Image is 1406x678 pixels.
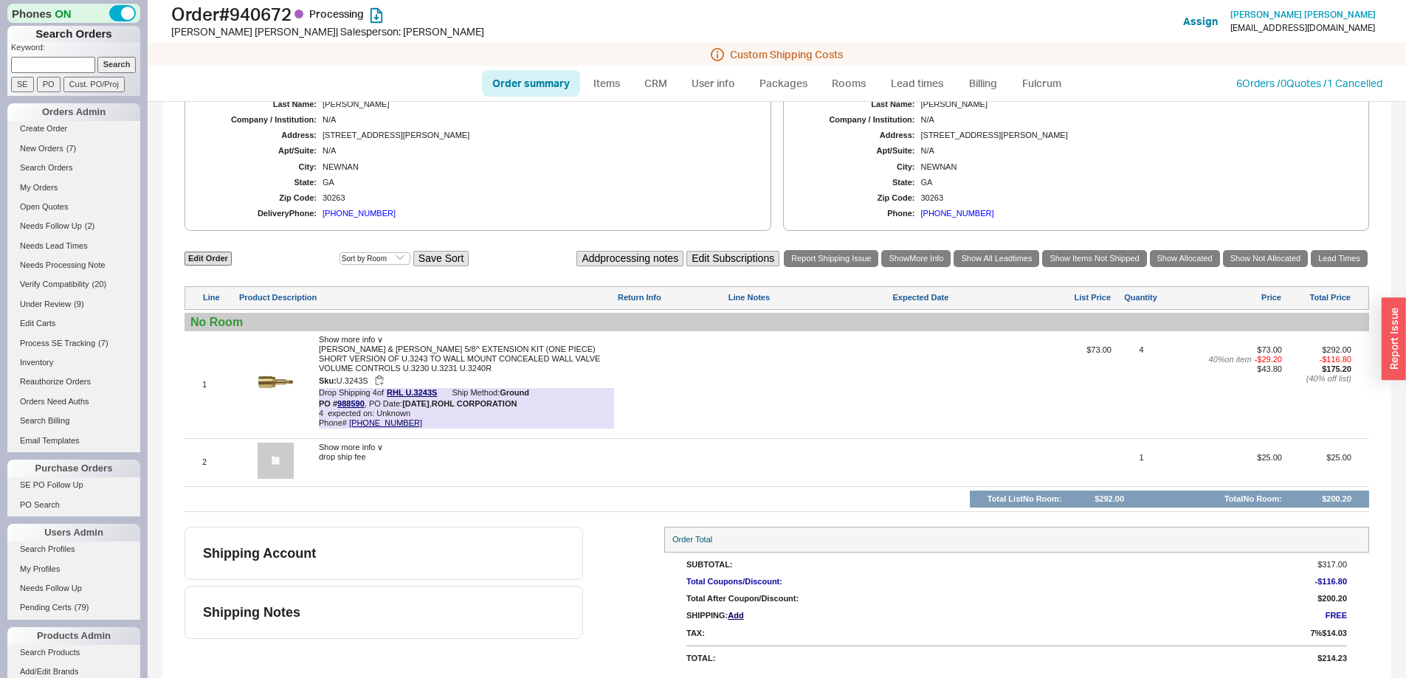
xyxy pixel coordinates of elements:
div: [PERSON_NAME] [PERSON_NAME] | Salesperson: [PERSON_NAME] [171,24,707,39]
a: Billing [957,70,1009,97]
div: SubTotal: [686,560,1281,570]
div: GA [323,178,750,187]
a: Needs Processing Note [7,257,140,273]
a: Show Allocated [1150,250,1220,267]
span: 4 [319,409,325,418]
div: Products Admin [7,627,140,645]
span: drop ship fee [319,452,366,462]
div: Phones [7,4,140,23]
span: $200.20 [1317,594,1347,603]
a: Show Items Not Shipped [1042,250,1146,267]
a: Search Products [7,645,140,660]
a: Search Profiles [7,542,140,557]
a: CRM [634,70,678,97]
button: ShowMore Info [881,250,951,267]
div: Shipping Notes [203,604,576,620]
a: SE PO Follow Up [7,477,140,493]
input: Search [97,57,137,72]
span: $292.00 [1322,345,1351,354]
div: NEWNAN [323,162,750,172]
span: Needs Processing Note [20,260,106,269]
a: [PHONE_NUMBER] [349,418,422,427]
div: 30263 [921,193,1348,203]
div: [PERSON_NAME] [323,100,750,109]
div: Shipping: [686,611,728,620]
div: GA [921,178,1348,187]
span: - [1315,577,1347,587]
a: Verify Compatibility(20) [7,277,140,292]
div: City: [804,162,915,172]
a: PO Search [7,497,140,513]
a: Report Shipping Issue [784,250,878,267]
span: ON [55,6,72,21]
div: [STREET_ADDRESS][PERSON_NAME] [323,131,750,140]
div: State: [206,178,317,187]
div: NEWNAN [921,162,1348,172]
span: ( 79 ) [75,603,89,612]
span: ( 7 ) [98,339,108,347]
div: Zip Code: [206,193,317,203]
input: Cust. PO/Proj [63,77,125,92]
span: $175.20 [1322,364,1351,373]
div: [PERSON_NAME] [921,100,1348,109]
div: N/A [323,115,750,125]
div: [STREET_ADDRESS][PERSON_NAME] [921,131,1348,140]
b: PO # [319,399,365,408]
span: 40 % on item [1209,355,1252,364]
div: List Price [1030,293,1111,302]
div: Apt/Suite: [206,146,317,156]
div: Purchase Orders [7,460,140,477]
span: FREE [1326,611,1347,620]
span: ( 7 ) [66,144,76,153]
div: Order Total [664,527,1369,553]
div: N/A [921,146,1348,156]
a: Fulcrum [1012,70,1072,97]
span: Process SE Tracking [20,339,95,347]
a: New Orders(7) [7,141,140,156]
div: Address: [206,131,317,140]
span: expected on: Unknown [319,409,614,418]
div: Total Coupons/Discount: [686,577,1281,587]
div: Total After Coupon/Discount: [686,594,1281,603]
div: Apt/Suite: [804,146,915,156]
div: Company / Institution: [804,115,915,125]
div: 4 [1139,345,1143,435]
a: 988590 [337,399,365,408]
div: Delivery Phone: [206,209,317,218]
button: Addprocessing notes [576,251,683,266]
span: [PERSON_NAME] [PERSON_NAME] [1230,9,1376,20]
span: $43.80 [1257,364,1282,373]
input: PO [37,77,61,92]
div: Phone: [804,209,915,218]
span: Verify Compatibility [20,280,89,288]
div: Tax: [686,629,1281,638]
a: Rooms [821,70,877,97]
a: Needs Lead Times [7,238,140,254]
span: Needs Follow Up [20,584,82,592]
b: Ground [500,388,529,397]
a: Process SE Tracking(7) [7,336,140,351]
div: Price [1171,293,1281,302]
button: Edit Subscriptions [686,251,779,266]
div: Last Name: [804,100,915,109]
a: Show Not Allocated [1223,250,1308,267]
span: [PERSON_NAME] & [PERSON_NAME] 5/8^ EXTENSION KIT (ONE PIECE) SHORT VERSION OF U.3243 TO WALL MOUN... [319,345,614,374]
div: Address: [804,131,915,140]
div: Orders Admin [7,103,140,121]
div: Quantity [1124,293,1157,302]
span: Add [728,611,743,620]
b: [DATE] [402,399,429,408]
div: 1 [202,380,235,390]
input: SE [11,77,34,92]
span: Sku: [319,376,337,384]
div: Line Notes [728,293,890,302]
span: $116.80 [1317,577,1347,586]
a: [PERSON_NAME] [PERSON_NAME] [1230,10,1376,20]
div: [EMAIL_ADDRESS][DOMAIN_NAME] [1230,23,1375,33]
span: $73.00 [1030,345,1112,435]
div: , PO Date: , [319,399,517,409]
a: Inventory [7,355,140,370]
a: Reauthorize Orders [7,374,140,390]
a: My Profiles [7,561,140,577]
span: Show more info ∨ [319,443,383,452]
